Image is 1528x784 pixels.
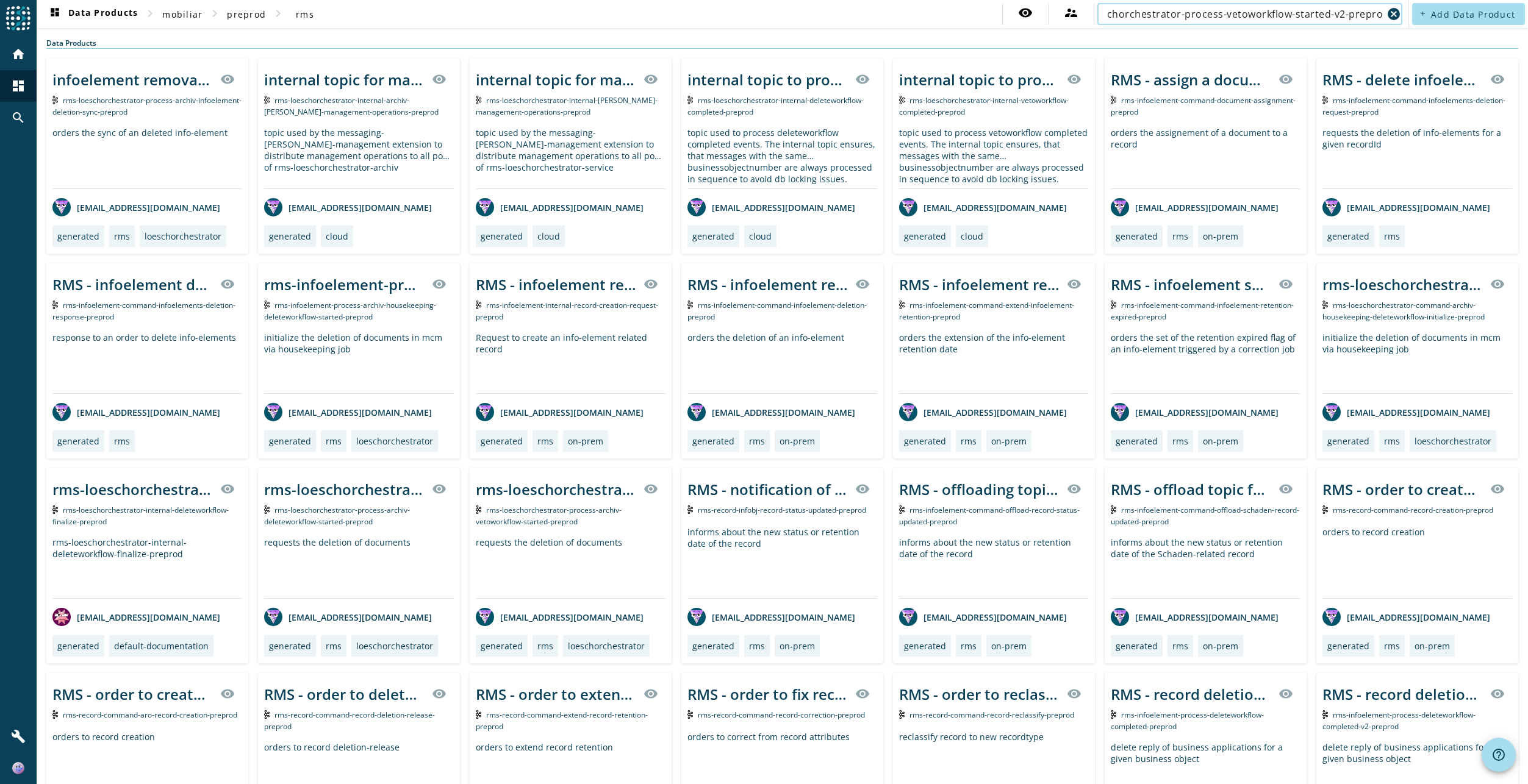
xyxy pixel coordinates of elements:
img: Kafka Topic: rms-record-infobj-record-status-updated-preprod [687,505,693,514]
div: rms-loeschorchestrator-internal-deleteworkflow-finalize-preprod [52,536,242,598]
div: generated [481,640,523,652]
img: Kafka Topic: rms-infoelement-internal-record-creation-request-preprod [476,301,481,309]
div: loeschorchestrator [356,640,433,652]
img: Kafka Topic: rms-record-command-record-reclassify-preprod [899,710,905,719]
div: on-prem [780,640,815,652]
div: informs about the new status or retention date of the Schaden-related record [1111,536,1300,598]
mat-icon: visibility [220,482,235,496]
div: orders the sync of an deleted info-element [52,127,242,188]
div: RMS - order to create or update a record from ARO data - rms-record-command-aro-record-creation-_... [52,684,213,704]
mat-icon: chevron_right [143,6,157,21]
div: orders the assignement of a document to a record [1111,127,1300,188]
span: Kafka Topic: rms-record-command-record-reclassify-preprod [909,710,1074,720]
span: Add Data Product [1431,9,1515,20]
div: generated [1327,230,1369,242]
img: Kafka Topic: rms-record-command-aro-record-creation-preprod [52,710,58,719]
div: internal topic for management operations for rms-loeschorchestrator-archiv [264,69,425,90]
div: [EMAIL_ADDRESS][DOMAIN_NAME] [687,403,855,421]
img: Kafka Topic: rms-loeschorchestrator-internal-deleteworkflow-finalize-preprod [52,505,58,514]
mat-icon: visibility [855,686,870,701]
div: [EMAIL_ADDRESS][DOMAIN_NAME] [1111,198,1279,216]
div: orders the deletion of an info-element [687,332,877,393]
mat-icon: add [1419,10,1426,17]
mat-icon: visibility [644,686,658,701]
div: generated [1327,640,1369,652]
div: rms [1172,230,1188,242]
mat-icon: visibility [432,277,447,291]
mat-icon: visibility [1067,277,1081,291]
img: spoud-logo.svg [6,6,30,30]
mat-icon: visibility [1490,482,1505,496]
div: RMS - record deletion workflow - rms-infoelement-process-deleteworkflow-completed-preprod [1111,684,1271,704]
div: [EMAIL_ADDRESS][DOMAIN_NAME] [264,198,432,216]
img: Kafka Topic: rms-record-command-record-creation-preprod [1322,505,1328,514]
button: rms [285,3,325,25]
div: RMS - infoelement retention extension for internal use - rms-infoelement-command-extend-infoeleme... [899,274,1060,294]
img: Kafka Topic: rms-infoelement-command-document-assignment-preprod [1111,96,1116,104]
span: Kafka Topic: rms-record-command-record-correction-preprod [698,710,865,720]
div: generated [481,230,523,242]
span: Kafka Topic: rms-infoelement-command-extend-infoelement-retention-preprod [899,300,1074,322]
div: loeschorchestrator [145,230,221,242]
div: [EMAIL_ADDRESS][DOMAIN_NAME] [52,403,220,421]
div: on-prem [568,435,603,447]
mat-icon: visibility [1490,686,1505,701]
img: avatar [52,198,71,216]
img: Kafka Topic: rms-loeschorchestrator-internal-kafka-management-operations-preprod [476,96,481,104]
img: Kafka Topic: rms-infoelement-command-infoelements-deletion-response-preprod [52,301,58,309]
div: rms [114,230,130,242]
div: topic used by the messaging-[PERSON_NAME]-management extension to distribute management operation... [264,127,454,188]
img: Kafka Topic: rms-infoelement-process-deleteworkflow-completed-preprod [1111,710,1116,719]
div: RMS - delete infoelements for internal use - rms-infoelement-command-infoelements-deletion-reques... [1322,69,1483,90]
div: rms [1172,435,1188,447]
div: [EMAIL_ADDRESS][DOMAIN_NAME] [1111,608,1279,626]
mat-icon: visibility [432,482,447,496]
div: generated [269,435,311,447]
div: rms [1384,640,1400,652]
mat-icon: visibility [1067,482,1081,496]
div: topic used by the messaging-[PERSON_NAME]-management extension to distribute management operation... [476,127,665,188]
div: RMS - offload topic for the record-status-updated events from Schaden-related records - rms-infoe... [1111,479,1271,499]
div: response to an order to delete info-elements [52,332,242,393]
div: infoelement removal for internal use - rms-loeschorchestrator-process-archiv-infoelement-deletion... [52,69,213,90]
img: avatar [687,198,706,216]
div: cloud [961,230,983,242]
div: on-prem [1203,640,1238,652]
img: avatar [264,198,282,216]
mat-icon: visibility [1490,72,1505,87]
mat-icon: visibility [1018,5,1033,20]
div: loeschorchestrator [1415,435,1491,447]
div: RMS - offloading topic for the record-status-updated events - rms-infoelement-command-offload-rec... [899,479,1060,499]
mat-icon: visibility [220,277,235,291]
div: requests the deletion of documents [476,536,665,598]
img: Kafka Topic: rms-record-command-record-deletion-release-preprod [264,710,270,719]
span: rms [296,9,314,20]
div: generated [57,435,99,447]
span: Kafka Topic: rms-infoelement-command-infoelement-deletion-preprod [687,300,867,322]
div: rms [114,435,130,447]
span: Kafka Topic: rms-infoelement-command-offload-schaden-record-updated-preprod [1111,505,1299,527]
img: Kafka Topic: rms-loeschorchestrator-command-archiv-housekeeping-deleteworkflow-initialize-preprod [1322,301,1328,309]
div: generated [692,230,734,242]
div: RMS - assign a document to a record - rms-infoelement-command-document-assignment-_stage_ [1111,69,1271,90]
div: rms [749,435,765,447]
span: Data Products [48,7,138,21]
img: avatar [476,403,494,421]
span: Kafka Topic: rms-loeschorchestrator-process-archiv-infoelement-deletion-sync-preprod [52,95,242,117]
span: Kafka Topic: rms-loeschorchestrator-process-archiv-deleteworkflow-started-preprod [264,505,410,527]
div: rms-loeschorchestrator-command-archiv-housekeeping-deleteworkflow-initialize-_stage_ [1322,274,1483,294]
button: preprod [222,3,271,25]
mat-icon: visibility [1279,72,1293,87]
img: avatar [1322,608,1341,626]
div: on-prem [780,435,815,447]
img: avatar [476,608,494,626]
div: rms-loeschorchestrator-internal-deleteworkflow-finalize-preprod [52,479,213,499]
span: Kafka Topic: rms-record-command-aro-record-creation-preprod [63,710,237,720]
div: rms [1172,640,1188,652]
mat-icon: visibility [220,72,235,87]
mat-icon: visibility [855,277,870,291]
span: Kafka Topic: rms-infoelement-command-document-assignment-preprod [1111,95,1296,117]
span: Kafka Topic: rms-loeschorchestrator-internal-deleteworkflow-finalize-preprod [52,505,229,527]
span: Kafka Topic: rms-record-command-record-creation-preprod [1333,505,1493,515]
mat-icon: help_outline [1491,747,1506,762]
